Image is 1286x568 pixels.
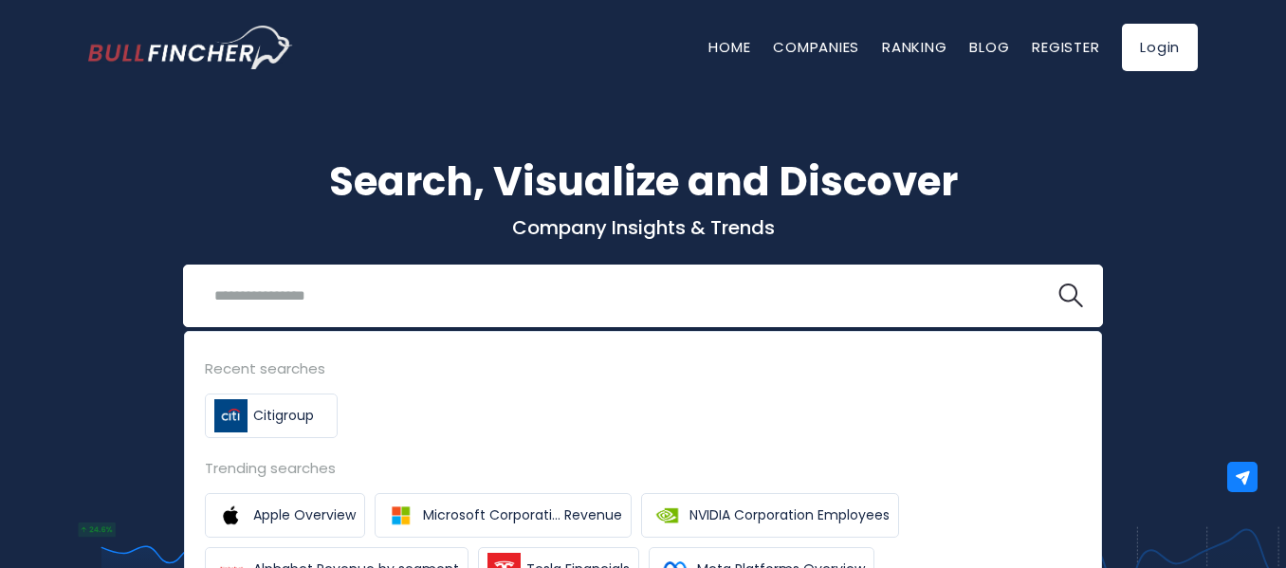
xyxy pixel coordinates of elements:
[205,357,1081,379] div: Recent searches
[205,394,338,438] a: Citigroup
[773,37,859,57] a: Companies
[375,493,632,538] a: Microsoft Corporati... Revenue
[253,505,356,525] span: Apple Overview
[88,26,292,69] a: Go to homepage
[88,26,293,69] img: Bullfincher logo
[30,30,46,46] img: logo_orange.svg
[88,215,1198,240] p: Company Insights & Trends
[51,110,66,125] img: tab_domain_overview_orange.svg
[969,37,1009,57] a: Blog
[423,505,622,525] span: Microsoft Corporati... Revenue
[49,49,209,64] div: Domain: [DOMAIN_NAME]
[88,365,1198,385] p: What's trending
[205,493,365,538] a: Apple Overview
[189,110,204,125] img: tab_keywords_by_traffic_grey.svg
[1032,37,1099,57] a: Register
[205,457,1081,479] div: Trending searches
[253,406,314,426] span: Citigroup
[689,505,890,525] span: NVIDIA Corporation Employees
[88,152,1198,211] h1: Search, Visualize and Discover
[30,49,46,64] img: website_grey.svg
[210,112,320,124] div: Keywords by Traffic
[72,112,170,124] div: Domain Overview
[1058,284,1083,308] img: search icon
[641,493,899,538] a: NVIDIA Corporation Employees
[214,399,248,432] img: Citigroup
[882,37,946,57] a: Ranking
[1122,24,1198,71] a: Login
[53,30,93,46] div: v 4.0.25
[708,37,750,57] a: Home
